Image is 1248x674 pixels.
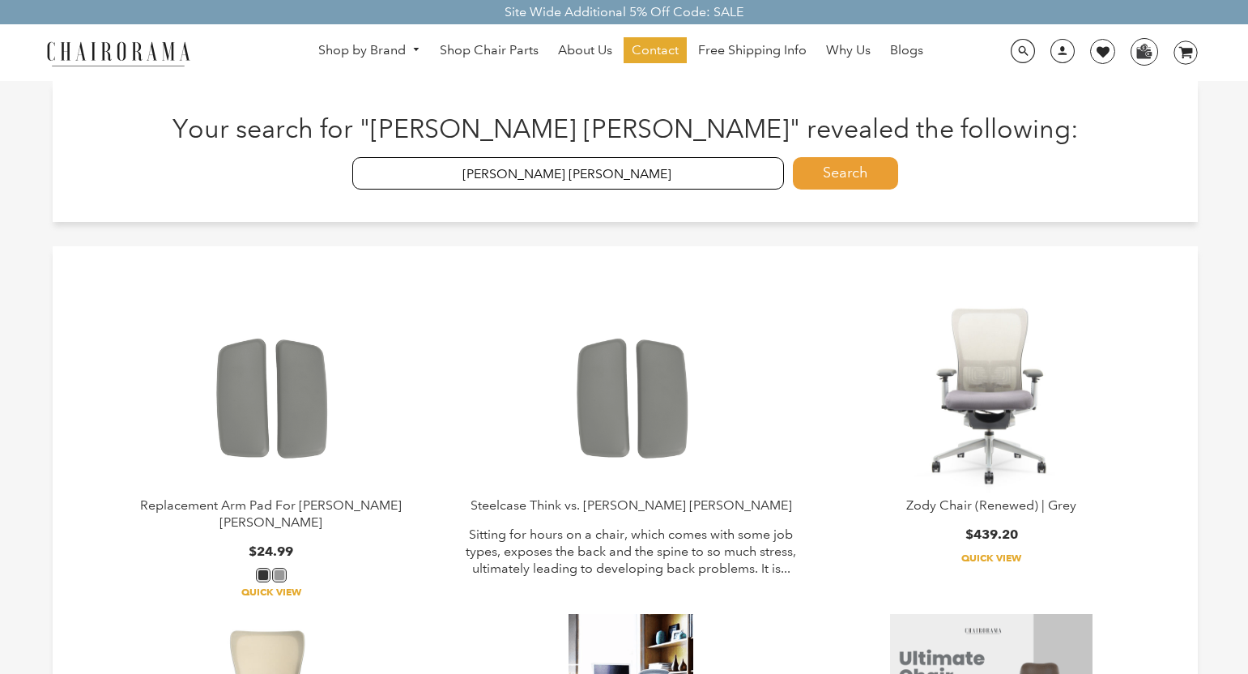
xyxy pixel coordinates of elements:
span: About Us [558,42,612,59]
h1: Your search for "[PERSON_NAME] [PERSON_NAME]" revealed the following: [85,113,1166,144]
a: Replacement Arm Pad For Haworth Zody - chairorama [97,295,445,497]
span: Contact [632,42,679,59]
button: Search [793,157,898,190]
a: Quick View [817,552,1165,565]
span: Blogs [890,42,923,59]
a: Contact [624,37,687,63]
a: Blogs [882,37,931,63]
span: $24.99 [249,544,293,559]
a: About Us [550,37,620,63]
input: Enter Search Terms... [352,157,785,190]
img: Replacement Arm Pad For Haworth Zody - chairorama [203,295,339,497]
img: chairorama [37,39,199,67]
a: Zody Chair (Renewed) | Grey - chairorama [817,295,1165,497]
a: Free Shipping Info [690,37,815,63]
a: Zody Chair (Renewed) | Grey [906,497,1076,513]
a: Why Us [818,37,879,63]
a: Replacement Arm Pad For [PERSON_NAME] [PERSON_NAME] [140,497,402,530]
p: Sitting for hours on a chair, which comes with some job types, exposes the back and the spine to ... [458,527,806,577]
span: Free Shipping Info [698,42,807,59]
span: Why Us [826,42,871,59]
img: Zody Chair (Renewed) | Grey - chairorama [890,295,1093,497]
img: WhatsApp_Image_2024-07-12_at_16.23.01.webp [1131,39,1156,63]
span: Shop Chair Parts [440,42,539,59]
a: Shop by Brand [310,38,428,63]
span: $439.20 [965,527,1018,542]
a: Steelcase Think vs. [PERSON_NAME] [PERSON_NAME] [471,497,792,513]
a: Shop Chair Parts [432,37,547,63]
a: Quick View [97,586,445,599]
nav: DesktopNavigation [268,37,973,67]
